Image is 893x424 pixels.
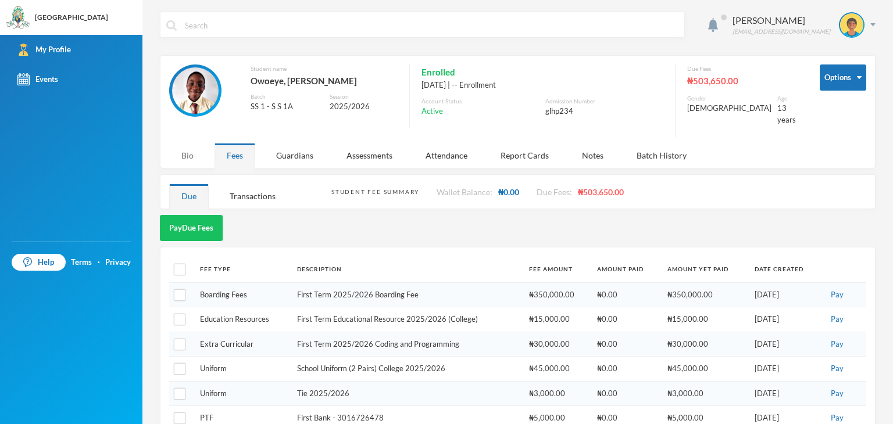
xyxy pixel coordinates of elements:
a: Terms [71,257,92,268]
td: ₦15,000.00 [662,307,749,332]
div: ₦503,650.00 [687,73,802,88]
td: [DATE] [749,381,821,406]
div: Notes [570,143,616,168]
div: Attendance [413,143,480,168]
img: logo [6,6,30,30]
button: Pay [827,362,847,375]
td: ₦15,000.00 [523,307,592,332]
div: Due [169,184,209,209]
td: Tie 2025/2026 [291,381,523,406]
td: ₦0.00 [591,282,661,307]
div: [PERSON_NAME] [733,13,830,27]
div: Batch [251,92,321,101]
div: Due Fees [687,64,802,73]
a: Help [12,254,66,271]
td: [DATE] [749,357,821,382]
div: 2025/2026 [330,101,398,113]
span: ₦503,650.00 [578,187,624,197]
div: Assessments [334,143,405,168]
div: Session [330,92,398,101]
div: Bio [169,143,206,168]
div: [EMAIL_ADDRESS][DOMAIN_NAME] [733,27,830,36]
div: [GEOGRAPHIC_DATA] [35,12,108,23]
img: search [166,20,177,31]
span: ₦0.00 [498,187,519,197]
td: School Uniform (2 Pairs) College 2025/2026 [291,357,523,382]
th: Fee Type [194,256,291,282]
span: Enrolled [422,64,455,80]
span: Due Fees: [537,187,572,197]
div: Student name [251,64,398,73]
img: STUDENT [840,13,863,37]
button: Pay [827,313,847,326]
button: PayDue Fees [160,215,223,241]
div: [DEMOGRAPHIC_DATA] [687,103,771,114]
td: ₦45,000.00 [662,357,749,382]
td: Uniform [194,381,291,406]
td: Education Resources [194,307,291,332]
div: Transactions [217,184,288,209]
td: ₦350,000.00 [523,282,592,307]
input: Search [184,12,678,38]
div: Student Fee Summary [331,188,419,196]
td: ₦45,000.00 [523,357,592,382]
div: Guardians [264,143,326,168]
td: ₦0.00 [591,381,661,406]
td: ₦0.00 [591,307,661,332]
td: Boarding Fees [194,282,291,307]
div: Report Cards [488,143,561,168]
th: Amount Yet Paid [662,256,749,282]
div: [DATE] | -- Enrollment [422,80,663,91]
td: ₦0.00 [591,357,661,382]
td: [DATE] [749,282,821,307]
div: Account Status [422,97,540,106]
button: Pay [827,387,847,400]
div: Admission Number [545,97,663,106]
div: · [98,257,100,268]
div: Gender [687,94,771,103]
td: Extra Curricular [194,332,291,357]
img: STUDENT [172,67,219,114]
div: Owoeye, [PERSON_NAME] [251,73,398,88]
td: First Term Educational Resource 2025/2026 (College) [291,307,523,332]
td: First Term 2025/2026 Coding and Programming [291,332,523,357]
div: Age [777,94,802,103]
th: Amount Paid [591,256,661,282]
th: Date Created [749,256,821,282]
td: ₦3,000.00 [662,381,749,406]
td: ₦0.00 [591,332,661,357]
td: ₦350,000.00 [662,282,749,307]
td: Uniform [194,357,291,382]
div: SS 1 - S S 1A [251,101,321,113]
th: Description [291,256,523,282]
div: 13 years [777,103,802,125]
div: My Profile [17,44,71,56]
div: Batch History [624,143,699,168]
td: ₦3,000.00 [523,381,592,406]
div: Fees [215,143,255,168]
div: glhp234 [545,106,663,117]
td: [DATE] [749,332,821,357]
a: Privacy [105,257,131,268]
td: ₦30,000.00 [662,332,749,357]
div: Events [17,73,58,85]
button: Pay [827,338,847,351]
td: ₦30,000.00 [523,332,592,357]
button: Pay [827,289,847,301]
td: First Term 2025/2026 Boarding Fee [291,282,523,307]
button: Options [820,64,866,91]
span: Wallet Balance: [437,187,492,197]
span: Active [422,106,443,117]
th: Fee Amount [523,256,592,282]
td: [DATE] [749,307,821,332]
